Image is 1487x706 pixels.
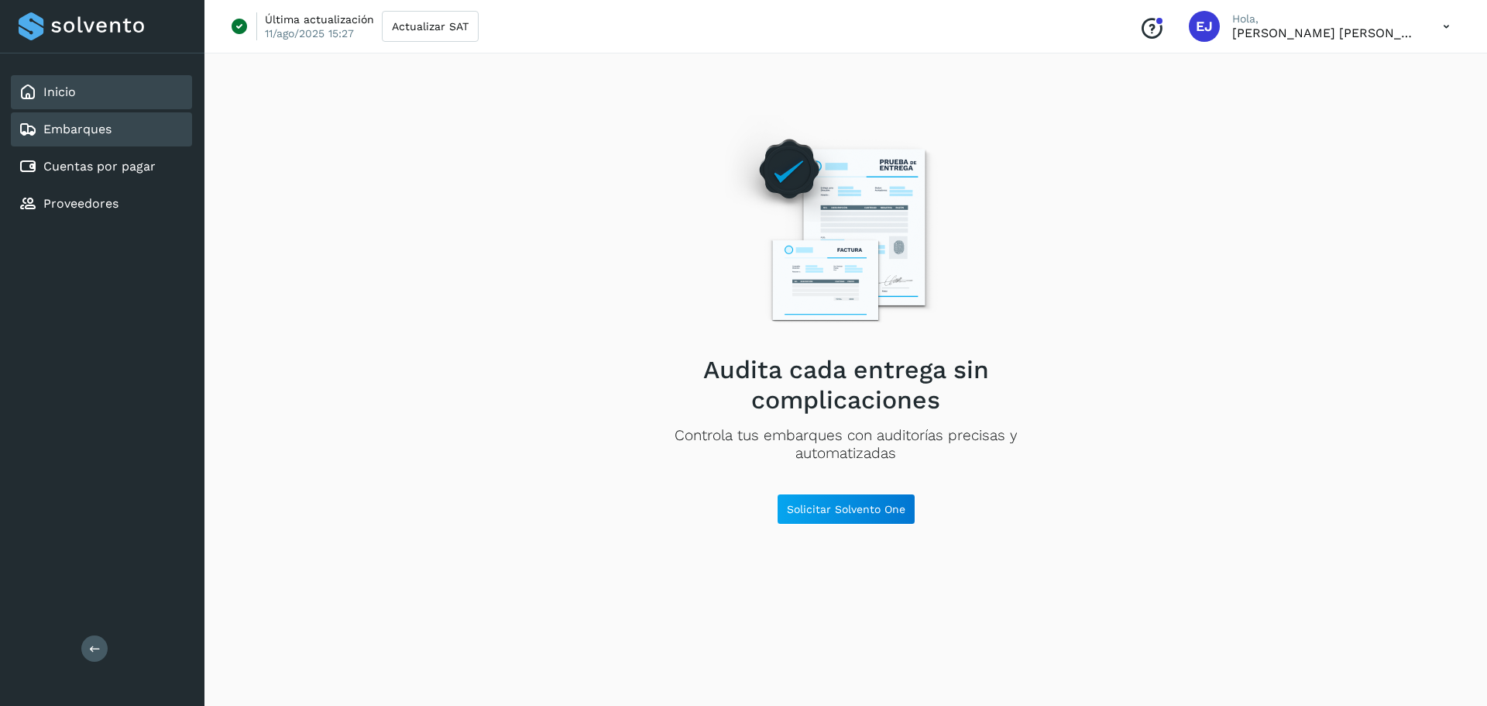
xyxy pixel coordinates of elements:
div: Proveedores [11,187,192,221]
a: Embarques [43,122,112,136]
p: Última actualización [265,12,374,26]
a: Proveedores [43,196,118,211]
a: Cuentas por pagar [43,159,156,174]
div: Inicio [11,75,192,109]
span: Actualizar SAT [392,21,469,32]
p: Controla tus embarques con auditorías precisas y automatizadas [625,427,1066,463]
p: 11/ago/2025 15:27 [265,26,354,40]
h2: Audita cada entrega sin complicaciones [625,355,1066,415]
div: Embarques [11,112,192,146]
div: Cuentas por pagar [11,150,192,184]
p: Eduardo Joaquin Gonzalez Rodriguez [1232,26,1418,40]
button: Actualizar SAT [382,11,479,42]
span: Solicitar Solvento One [787,504,905,515]
a: Inicio [43,84,76,99]
img: Empty state image [712,115,980,343]
p: Hola, [1232,12,1418,26]
button: Solicitar Solvento One [777,494,915,525]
